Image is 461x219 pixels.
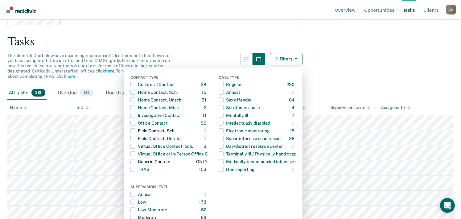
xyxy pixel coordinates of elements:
div: Virtual Office Contact, Sch. [130,141,193,151]
button: Profile dropdown button [446,5,456,14]
div: 0 [204,189,208,199]
div: 2 [204,103,208,113]
div: Non-reporting [219,164,255,174]
div: 153 [199,164,208,174]
div: 0 [204,134,208,143]
div: Generic Contact [130,157,171,167]
div: All tasks381 [7,86,47,100]
div: Annual [219,87,240,97]
div: 173 [199,197,208,207]
div: Low [130,197,146,207]
div: Virtual Office or In-Person Office Contact [130,149,221,159]
div: Regular [219,80,242,89]
div: 4 [292,103,296,113]
a: here [66,74,75,79]
span: 381 [31,89,45,97]
div: Open Intercom Messenger [440,198,455,213]
div: Home Contact, Unsch. [130,95,182,105]
div: ONLY [196,157,208,167]
div: Tasks [7,35,454,48]
div: 18 [290,126,296,136]
div: Assigned To [381,105,410,110]
div: Super-intensive supervision [219,134,281,143]
div: Supervision Level [130,185,208,190]
div: Low-Moderate [130,205,167,215]
div: Field Contact, Unsch. [130,134,180,143]
div: 0 [292,87,296,97]
div: 3 [204,141,208,151]
div: Due this week0 [105,86,151,100]
div: Investigative Contact [130,110,181,120]
div: 7 [292,110,296,120]
div: 0 [204,126,208,136]
div: Contact Type [130,75,208,81]
div: Collateral Contact [130,80,175,89]
div: Mentally ill [219,110,248,120]
span: The clients listed below have upcoming requirements due this month that have not yet been complet... [7,53,170,79]
span: 143 [80,89,93,97]
div: Overdue143 [56,86,95,100]
div: 52 [201,205,208,215]
div: Supervision Level [330,105,371,110]
div: TRAS [130,164,149,174]
div: Case Type [219,75,296,81]
div: Electronic monitoring [219,126,270,136]
div: 84 [289,95,296,105]
div: Intellectually disabled [219,118,270,128]
div: Field Contact, Sch. [130,126,175,136]
div: Terminally ill / Physically handicapped [219,149,302,159]
div: 0 [292,141,296,151]
div: Annual [130,189,152,199]
div: Substance abuse [219,103,260,113]
div: Medically recommended intensive supervision [219,157,318,167]
div: 55 [201,118,208,128]
div: 15 [202,87,208,97]
div: 38 [289,134,296,143]
a: here [105,68,114,73]
div: 0 [292,164,296,174]
div: 230 [286,80,296,89]
div: Office Contact [130,118,168,128]
a: here [141,63,150,68]
div: 31 [202,95,208,105]
div: Sex offender [219,95,252,105]
button: Filters [270,53,303,65]
div: 11 [203,110,208,120]
div: Home Contact, Sch. [130,87,177,97]
div: Day/district resource center [219,141,283,151]
div: Home Contact, Misc. [130,103,179,113]
div: Name [10,105,27,110]
div: SID [76,105,89,110]
div: C M [446,5,456,14]
div: 38 [201,80,208,89]
div: 0 [292,118,296,128]
img: Recidiviz [6,6,36,13]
